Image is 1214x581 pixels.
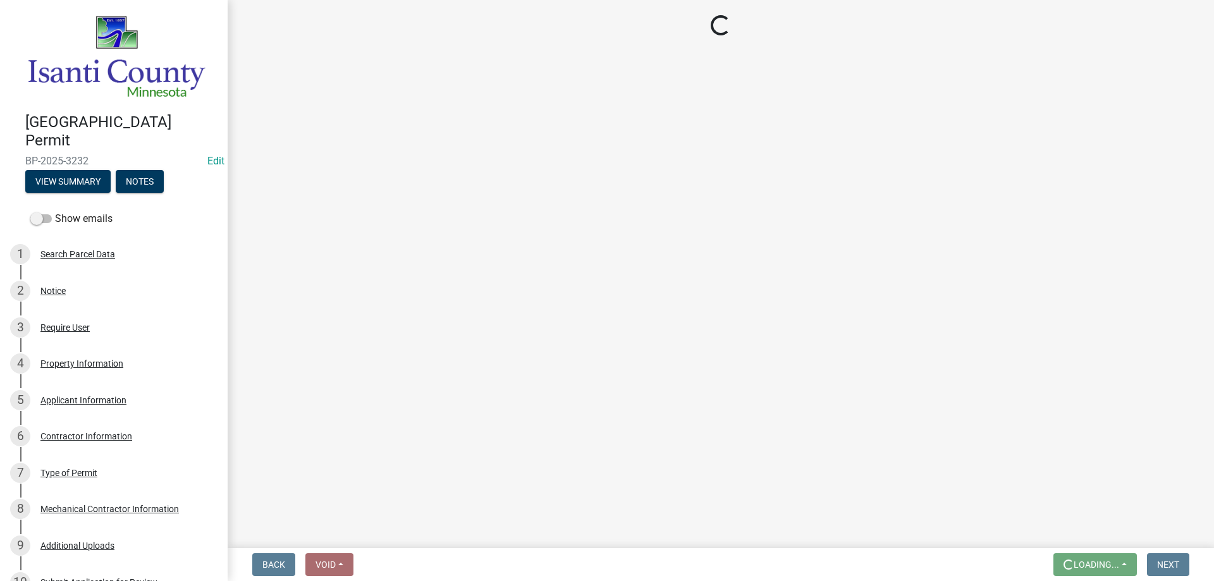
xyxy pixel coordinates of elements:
[316,560,336,570] span: Void
[1053,553,1137,576] button: Loading...
[25,177,111,187] wm-modal-confirm: Summary
[1157,560,1179,570] span: Next
[10,353,30,374] div: 4
[262,560,285,570] span: Back
[40,323,90,332] div: Require User
[10,499,30,519] div: 8
[10,535,30,556] div: 9
[40,396,126,405] div: Applicant Information
[25,13,207,100] img: Isanti County, Minnesota
[207,155,224,167] a: Edit
[40,541,114,550] div: Additional Uploads
[40,468,97,477] div: Type of Permit
[1147,553,1189,576] button: Next
[10,281,30,301] div: 2
[10,317,30,338] div: 3
[207,155,224,167] wm-modal-confirm: Edit Application Number
[40,359,123,368] div: Property Information
[116,177,164,187] wm-modal-confirm: Notes
[305,553,353,576] button: Void
[25,170,111,193] button: View Summary
[252,553,295,576] button: Back
[10,390,30,410] div: 5
[40,505,179,513] div: Mechanical Contractor Information
[1074,560,1119,570] span: Loading...
[116,170,164,193] button: Notes
[25,113,218,150] h4: [GEOGRAPHIC_DATA] Permit
[40,432,132,441] div: Contractor Information
[30,211,113,226] label: Show emails
[40,286,66,295] div: Notice
[40,250,115,259] div: Search Parcel Data
[10,244,30,264] div: 1
[10,426,30,446] div: 6
[10,463,30,483] div: 7
[25,155,202,167] span: BP-2025-3232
